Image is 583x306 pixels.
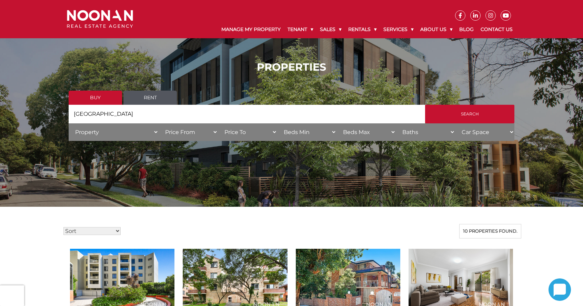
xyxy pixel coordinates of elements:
input: Search [425,105,514,123]
div: 10 properties found. [459,224,521,238]
a: Rentals [345,21,380,38]
a: Manage My Property [218,21,284,38]
a: Rent [123,91,177,105]
select: Sort Listings [63,227,121,235]
a: Buy [69,91,122,105]
input: Search by suburb, postcode or area [69,105,425,123]
h1: PROPERTIES [69,61,514,73]
a: About Us [417,21,456,38]
a: Contact Us [477,21,516,38]
a: Services [380,21,417,38]
a: Sales [316,21,345,38]
a: Blog [456,21,477,38]
img: Noonan Real Estate Agency [67,10,133,28]
a: Tenant [284,21,316,38]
